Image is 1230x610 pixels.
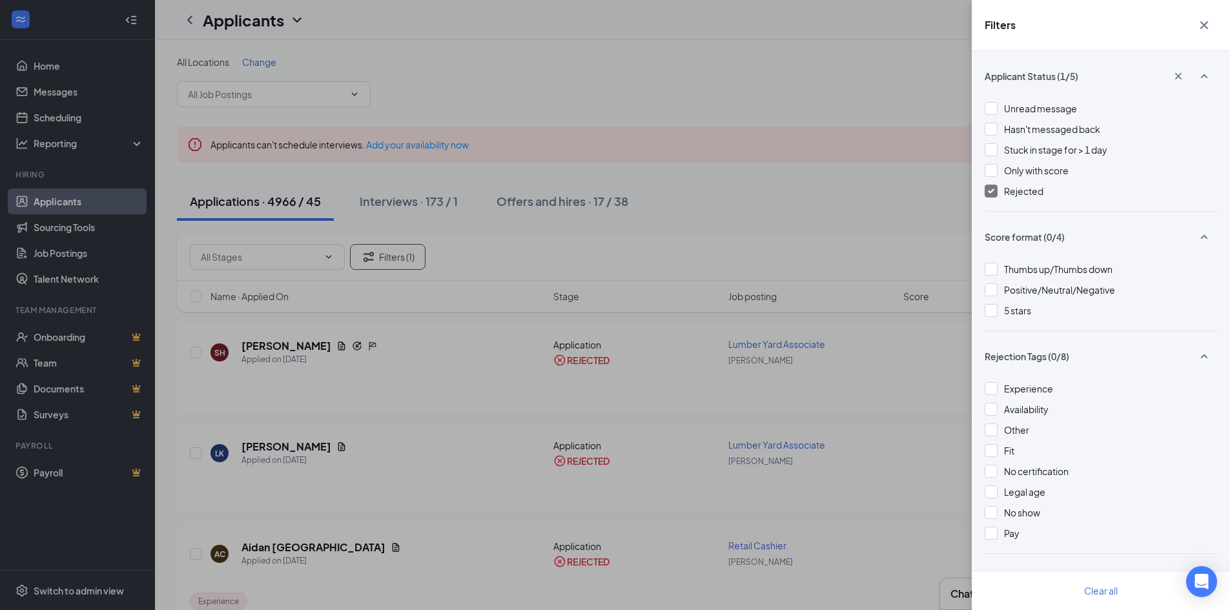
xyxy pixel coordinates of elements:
[1191,13,1217,37] button: Cross
[1004,165,1069,176] span: Only with score
[1004,305,1031,316] span: 5 stars
[1004,424,1029,436] span: Other
[1191,225,1217,249] button: SmallChevronUp
[1004,465,1069,477] span: No certification
[985,70,1078,83] span: Applicant Status (1/5)
[1069,578,1133,604] button: Clear all
[1196,349,1212,364] svg: SmallChevronUp
[988,188,994,194] img: checkbox
[1004,123,1100,135] span: Hasn't messaged back
[1004,144,1107,156] span: Stuck in stage for > 1 day
[1004,507,1040,518] span: No show
[1186,566,1217,597] div: Open Intercom Messenger
[1196,17,1212,33] svg: Cross
[1172,70,1185,83] svg: Cross
[1004,263,1112,275] span: Thumbs up/Thumbs down
[1004,527,1020,539] span: Pay
[1196,229,1212,245] svg: SmallChevronUp
[1191,344,1217,369] button: SmallChevronUp
[1004,403,1049,415] span: Availability
[1004,284,1115,296] span: Positive/Neutral/Negative
[1004,486,1045,498] span: Legal age
[1004,103,1077,114] span: Unread message
[1165,65,1191,87] button: Cross
[1191,64,1217,88] button: SmallChevronUp
[985,350,1069,363] span: Rejection Tags (0/8)
[985,18,1016,32] h5: Filters
[1004,445,1014,456] span: Fit
[1004,185,1043,197] span: Rejected
[1196,68,1212,84] svg: SmallChevronUp
[985,230,1065,243] span: Score format (0/4)
[1004,383,1053,394] span: Experience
